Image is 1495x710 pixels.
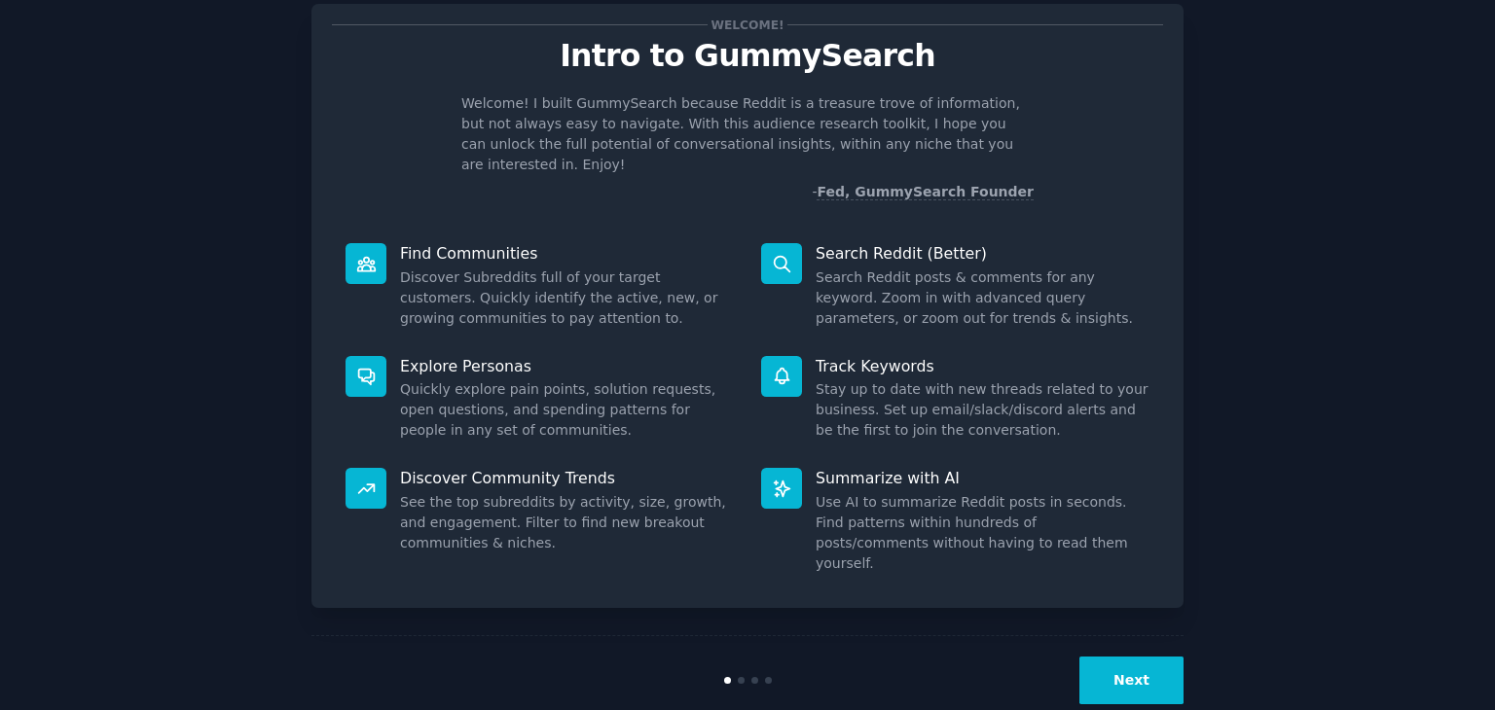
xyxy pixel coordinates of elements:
[400,356,734,376] p: Explore Personas
[400,379,734,441] dd: Quickly explore pain points, solution requests, open questions, and spending patterns for people ...
[816,267,1149,329] dd: Search Reddit posts & comments for any keyword. Zoom in with advanced query parameters, or zoom o...
[400,468,734,488] p: Discover Community Trends
[400,267,734,329] dd: Discover Subreddits full of your target customers. Quickly identify the active, new, or growing c...
[400,492,734,553] dd: See the top subreddits by activity, size, growth, and engagement. Filter to find new breakout com...
[816,356,1149,376] p: Track Keywords
[461,93,1034,175] p: Welcome! I built GummySearch because Reddit is a treasure trove of information, but not always ea...
[816,379,1149,441] dd: Stay up to date with new threads related to your business. Set up email/slack/discord alerts and ...
[1079,657,1184,704] button: Next
[812,182,1034,202] div: -
[816,243,1149,264] p: Search Reddit (Better)
[400,243,734,264] p: Find Communities
[332,39,1163,73] p: Intro to GummySearch
[816,468,1149,488] p: Summarize with AI
[817,184,1034,200] a: Fed, GummySearch Founder
[816,492,1149,574] dd: Use AI to summarize Reddit posts in seconds. Find patterns within hundreds of posts/comments with...
[708,15,787,35] span: Welcome!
